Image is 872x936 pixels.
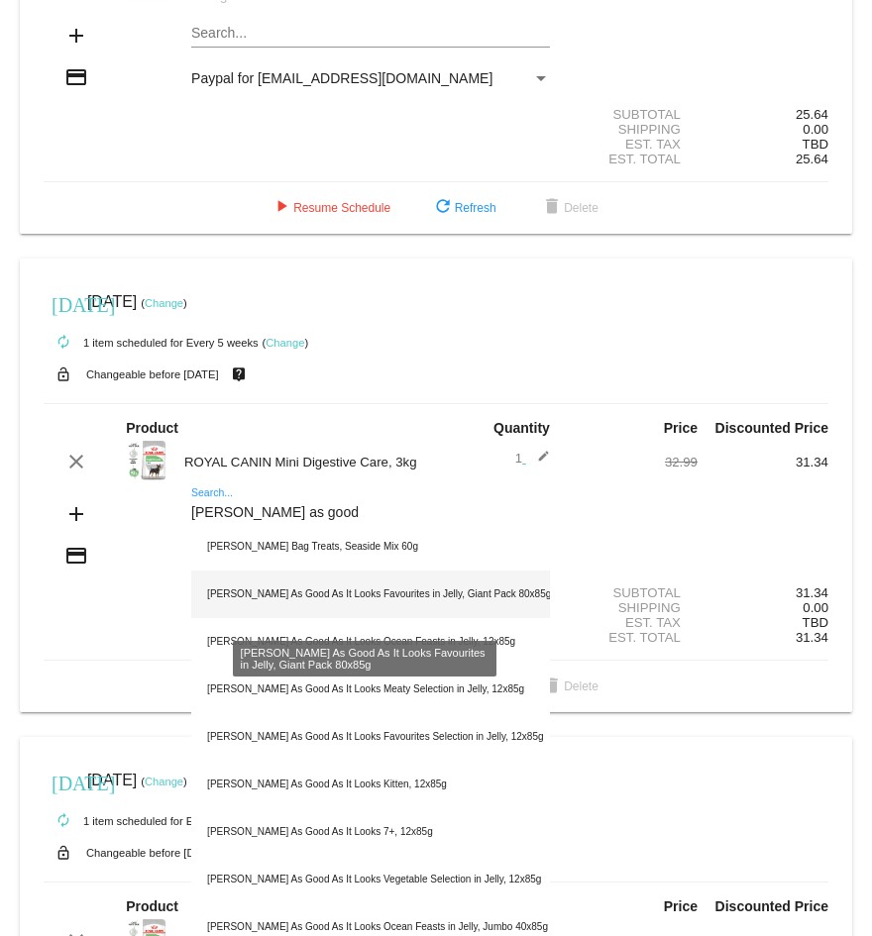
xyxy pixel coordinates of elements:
div: [PERSON_NAME] As Good As It Looks 7+, 12x85g [191,808,550,856]
strong: Discounted Price [715,420,828,436]
span: Refresh [431,201,496,215]
button: Refresh [415,190,512,226]
div: Est. Total [567,152,698,166]
a: Change [266,337,304,349]
mat-icon: add [64,24,88,48]
div: 25.64 [698,107,828,122]
mat-icon: autorenew [52,809,75,833]
strong: Product [126,420,178,436]
img: 42491.jpg [126,441,165,480]
button: Delete [524,190,614,226]
mat-select: Payment Method [191,70,550,86]
button: Delete [524,669,614,704]
div: [PERSON_NAME] As Good As It Looks Favourites Selection in Jelly, 12x85g [191,713,550,761]
span: 31.34 [796,630,828,645]
mat-icon: [DATE] [52,291,75,315]
div: Est. Tax [567,615,698,630]
div: [PERSON_NAME] As Good As It Looks Ocean Feasts in Jelly, 12x85g [191,618,550,666]
mat-icon: lock_open [52,362,75,387]
mat-icon: delete [540,676,564,699]
small: ( ) [141,776,187,787]
span: 1 [515,451,550,466]
input: Search... [191,505,550,521]
strong: Price [664,420,698,436]
mat-icon: play_arrow [270,196,293,220]
mat-icon: lock_open [52,840,75,866]
span: 0.00 [803,600,828,615]
small: ( ) [263,337,309,349]
span: Paypal for [EMAIL_ADDRESS][DOMAIN_NAME] [191,70,492,86]
mat-icon: add [64,502,88,526]
mat-icon: credit_card [64,544,88,568]
mat-icon: refresh [431,196,455,220]
div: Est. Tax [567,137,698,152]
span: TBD [803,137,828,152]
div: [PERSON_NAME] Bag Treats, Seaside Mix 60g [191,523,550,571]
span: 0.00 [803,122,828,137]
div: [PERSON_NAME] As Good As It Looks Kitten, 12x85g [191,761,550,808]
small: ( ) [141,297,187,309]
small: Changeable before [DATE] [86,847,219,859]
div: Shipping [567,122,698,137]
strong: Quantity [493,898,550,914]
mat-icon: delete [540,196,564,220]
div: [PERSON_NAME] As Good As It Looks Meaty Selection in Jelly, 12x85g [191,666,550,713]
div: Subtotal [567,585,698,600]
div: Est. Total [567,630,698,645]
span: Delete [540,679,599,693]
mat-icon: clear [64,450,88,473]
strong: Discounted Price [715,898,828,914]
small: 1 item scheduled for Every 5 weeks [44,337,259,349]
div: [PERSON_NAME] As Good As It Looks Favourites in Jelly, Giant Pack 80x85g [191,571,550,618]
a: Change [145,297,183,309]
div: [PERSON_NAME] As Good As It Looks Vegetable Selection in Jelly, 12x85g [191,856,550,903]
span: 25.64 [796,152,828,166]
mat-icon: autorenew [52,331,75,355]
div: Shipping [567,600,698,615]
mat-icon: [DATE] [52,770,75,793]
div: 31.34 [698,455,828,469]
mat-icon: credit_card [64,65,88,89]
button: Resume Schedule [254,190,406,226]
strong: Quantity [493,420,550,436]
span: Delete [540,201,599,215]
a: Change [145,776,183,787]
div: Subtotal [567,107,698,122]
div: 32.99 [567,455,698,469]
strong: Price [664,898,698,914]
input: Search... [191,26,550,42]
mat-icon: live_help [227,362,251,387]
span: TBD [803,615,828,630]
div: 31.34 [698,585,828,600]
div: ROYAL CANIN Mini Digestive Care, 3kg [174,455,436,469]
mat-icon: edit [526,450,550,473]
small: Changeable before [DATE] [86,368,219,380]
span: Resume Schedule [270,201,390,215]
strong: Product [126,898,178,914]
small: 1 item scheduled for Every 5 weeks [44,815,259,827]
